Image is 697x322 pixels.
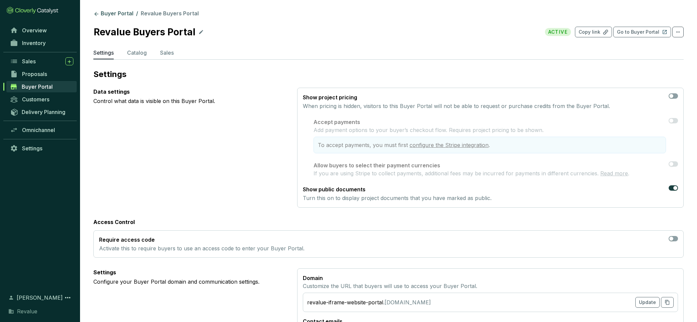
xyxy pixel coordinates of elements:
[99,245,304,252] p: Activate this to require buyers to use an access code to enter your Buyer Portal.
[7,37,77,49] a: Inventory
[313,137,666,153] section: To accept payments, you must first .
[22,71,47,77] span: Proposals
[7,124,77,136] a: Omnichannel
[7,68,77,80] a: Proposals
[17,307,37,315] span: Revalue
[7,143,77,154] a: Settings
[7,25,77,36] a: Overview
[17,294,63,302] span: [PERSON_NAME]
[313,118,666,126] p: Accept payments
[22,109,65,115] span: Delivery Planning
[93,25,196,39] p: Revalue Buyers Portal
[22,145,42,152] span: Settings
[93,88,286,96] p: Data settings
[141,10,199,17] span: Revalue Buyers Portal
[600,170,628,177] a: Read more
[136,10,138,18] li: /
[307,298,383,306] div: revalue-iframe-website-portal
[127,49,147,57] p: Catalog
[313,126,666,134] p: Add payment options to your buyer’s checkout flow. Requires project pricing to be shown.
[93,278,286,286] p: Configure your Buyer Portal domain and communication settings.
[6,81,77,92] a: Buyer Portal
[160,49,174,57] p: Sales
[303,102,610,110] p: When pricing is hidden, visitors to this Buyer Portal will not be able to request or purchase cre...
[303,93,610,101] p: Show project pricing
[617,29,659,35] p: Go to Buyer Portal
[22,83,53,90] span: Buyer Portal
[410,142,489,148] a: configure the Stripe integration
[93,49,114,57] p: Settings
[613,27,671,37] button: Go to Buyer Portal
[579,29,600,35] p: Copy link
[575,27,612,37] button: Copy link
[303,274,678,282] p: Domain
[313,161,629,169] p: Allow buyers to select their payment currencies
[635,297,660,308] button: Update
[92,10,135,18] a: Buyer Portal
[93,97,286,105] p: Control what data is visible on this Buyer Portal.
[7,106,77,117] a: Delivery Planning
[22,58,36,65] span: Sales
[639,299,656,306] span: Update
[313,169,629,177] p: If you are using Stripe to collect payments, additional fees may be incurred for payments in diff...
[22,96,49,103] span: Customers
[22,27,47,34] span: Overview
[22,40,46,46] span: Inventory
[7,56,77,67] a: Sales
[99,236,304,243] p: Require access code
[93,69,684,80] p: Settings
[303,282,678,290] p: Customize the URL that buyers will use to access your Buyer Portal.
[303,194,492,202] p: Turn this on to display project documents that you have marked as public.
[93,268,286,276] p: Settings
[303,185,492,193] p: Show public documents
[22,127,55,133] span: Omnichannel
[7,94,77,105] a: Customers
[93,218,684,226] p: Access Control
[545,28,571,36] span: ACTIVE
